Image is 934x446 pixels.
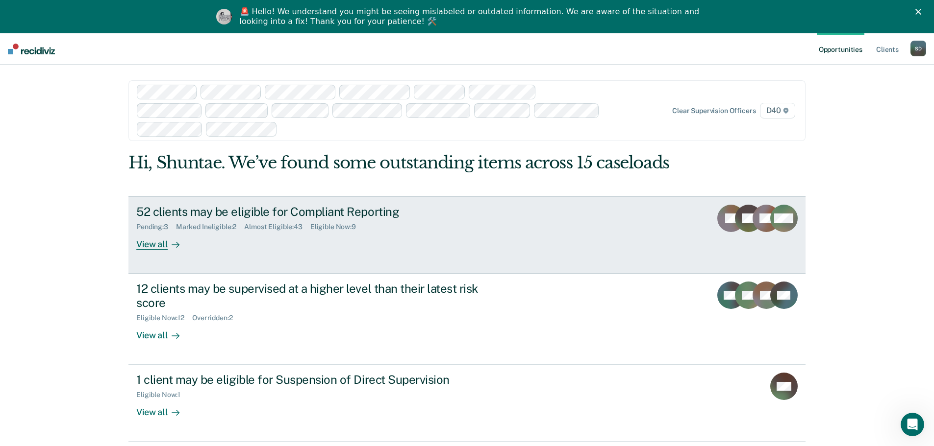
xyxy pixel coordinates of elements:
[128,365,806,442] a: 1 client may be eligible for Suspension of Direct SupervisionEligible Now:1View all
[136,322,191,341] div: View all
[128,153,670,173] div: Hi, Shuntae. We’ve found some outstanding items across 15 caseloads
[136,373,480,387] div: 1 client may be eligible for Suspension of Direct Supervision
[128,196,806,274] a: 52 clients may be eligible for Compliant ReportingPending:3Marked Ineligible:2Almost Eligible:43E...
[910,41,926,56] div: S D
[136,282,480,310] div: 12 clients may be supervised at a higher level than their latest risk score
[244,223,310,231] div: Almost Eligible : 43
[760,103,795,118] span: D40
[128,274,806,365] a: 12 clients may be supervised at a higher level than their latest risk scoreEligible Now:12Overrid...
[136,391,188,399] div: Eligible Now : 1
[901,413,924,436] iframe: Intercom live chat
[136,399,191,418] div: View all
[136,231,191,250] div: View all
[240,7,703,26] div: 🚨 Hello! We understand you might be seeing mislabeled or outdated information. We are aware of th...
[136,205,480,219] div: 52 clients may be eligible for Compliant Reporting
[915,9,925,15] div: Close
[216,9,232,24] img: Profile image for Kim
[176,223,244,231] div: Marked Ineligible : 2
[672,107,756,115] div: Clear supervision officers
[192,314,240,322] div: Overridden : 2
[8,44,55,54] img: Recidiviz
[136,314,192,322] div: Eligible Now : 12
[310,223,364,231] div: Eligible Now : 9
[874,33,901,65] a: Clients
[817,33,864,65] a: Opportunities
[910,41,926,56] button: SD
[136,223,176,231] div: Pending : 3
